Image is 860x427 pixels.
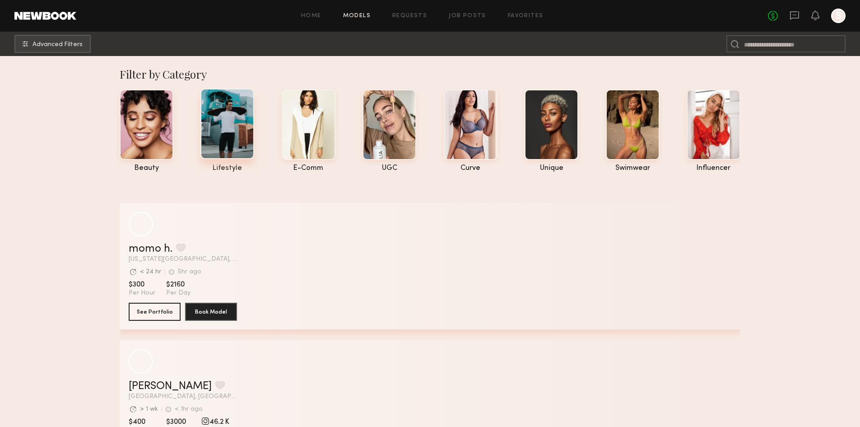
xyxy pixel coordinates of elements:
button: See Portfolio [129,303,181,321]
span: 46.2 K [201,418,230,427]
div: 5hr ago [178,269,201,275]
a: Home [301,13,321,19]
a: Favorites [508,13,544,19]
div: < 1hr ago [175,406,203,413]
a: [PERSON_NAME] [129,381,212,392]
span: $3000 [166,418,191,427]
a: Requests [392,13,427,19]
div: UGC [363,164,416,172]
span: $2160 [166,280,191,289]
a: momo h. [129,244,172,254]
span: Per Day [166,289,191,297]
span: $300 [129,280,155,289]
div: e-comm [282,164,335,172]
div: Filter by Category [120,67,740,81]
div: < 24 hr [140,269,161,275]
button: Book Model [185,303,237,321]
a: S [831,9,846,23]
span: Advanced Filters [33,42,83,48]
div: swimwear [606,164,660,172]
span: [US_STATE][GEOGRAPHIC_DATA], [GEOGRAPHIC_DATA] [129,256,237,263]
div: lifestyle [200,164,254,172]
a: Job Posts [449,13,486,19]
button: Advanced Filters [14,35,91,53]
span: [GEOGRAPHIC_DATA], [GEOGRAPHIC_DATA] [129,394,237,400]
div: curve [444,164,497,172]
div: unique [525,164,578,172]
div: > 1 wk [140,406,158,413]
div: beauty [120,164,173,172]
span: $400 [129,418,155,427]
a: Models [343,13,371,19]
span: Per Hour [129,289,155,297]
div: influencer [687,164,740,172]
